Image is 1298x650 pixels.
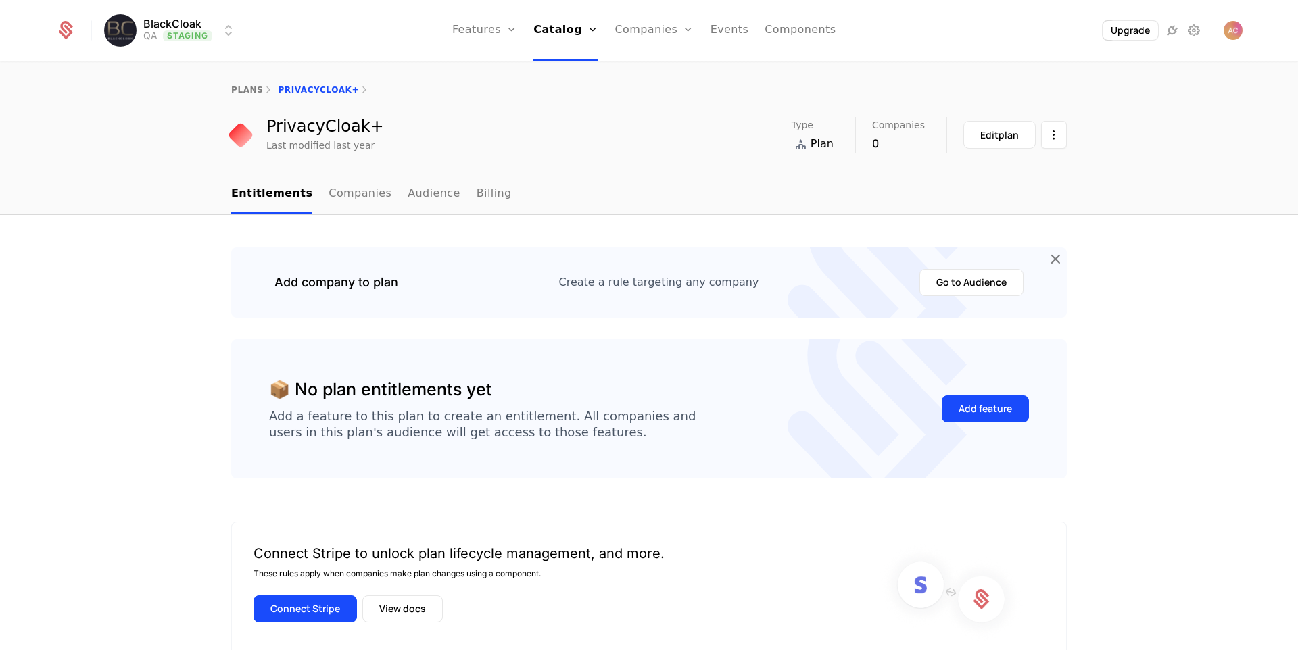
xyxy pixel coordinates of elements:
[254,568,665,579] div: These rules apply when companies make plan changes using a component.
[1103,21,1158,40] button: Upgrade
[104,14,137,47] img: BlackCloak
[1224,21,1243,40] button: Open user button
[274,273,398,292] div: Add company to plan
[980,128,1019,142] div: Edit plan
[1164,22,1180,39] a: Integrations
[163,30,212,41] span: Staging
[963,121,1036,149] button: Editplan
[254,595,357,622] button: Connect Stripe
[1224,21,1243,40] img: Andrei Coman
[792,120,813,130] span: Type
[269,377,492,403] div: 📦 No plan entitlements yet
[231,174,1067,214] nav: Main
[269,408,696,441] div: Add a feature to this plan to create an entitlement. All companies and users in this plan's audie...
[408,174,460,214] a: Audience
[959,402,1012,416] div: Add feature
[108,16,237,45] button: Select environment
[919,269,1024,296] button: Go to Audience
[231,85,263,95] a: plans
[1186,22,1202,39] a: Settings
[362,595,443,622] button: View docs
[477,174,512,214] a: Billing
[942,395,1029,422] button: Add feature
[559,274,759,291] div: Create a rule targeting any company
[254,544,665,563] div: Connect Stripe to unlock plan lifecycle management, and more.
[872,135,925,151] div: 0
[266,139,375,152] div: Last modified last year
[879,544,1023,641] img: Connect Stripe to Schematic
[231,174,312,214] a: Entitlements
[266,118,384,134] div: PrivacyCloak+
[329,174,391,214] a: Companies
[143,29,158,43] div: QA
[231,174,512,214] ul: Choose Sub Page
[811,136,834,152] span: Plan
[143,18,201,29] span: BlackCloak
[872,120,925,130] span: Companies
[1041,121,1067,149] button: Select action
